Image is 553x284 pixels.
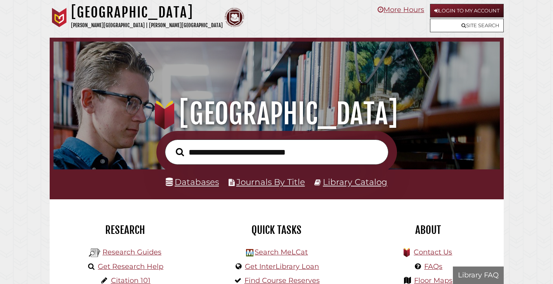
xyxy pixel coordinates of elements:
[430,19,504,32] a: Site Search
[358,223,498,237] h2: About
[71,21,223,30] p: [PERSON_NAME][GEOGRAPHIC_DATA] | [PERSON_NAME][GEOGRAPHIC_DATA]
[255,248,308,256] a: Search MeLCat
[207,223,347,237] h2: Quick Tasks
[323,177,387,187] a: Library Catalog
[245,262,319,271] a: Get InterLibrary Loan
[55,223,195,237] h2: Research
[414,248,452,256] a: Contact Us
[236,177,305,187] a: Journals By Title
[430,4,504,17] a: Login to My Account
[166,177,219,187] a: Databases
[176,148,184,157] i: Search
[102,248,161,256] a: Research Guides
[62,97,491,131] h1: [GEOGRAPHIC_DATA]
[378,5,424,14] a: More Hours
[98,262,163,271] a: Get Research Help
[172,146,188,159] button: Search
[246,249,253,256] img: Hekman Library Logo
[424,262,442,271] a: FAQs
[50,8,69,27] img: Calvin University
[225,8,244,27] img: Calvin Theological Seminary
[89,247,101,259] img: Hekman Library Logo
[71,4,223,21] h1: [GEOGRAPHIC_DATA]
